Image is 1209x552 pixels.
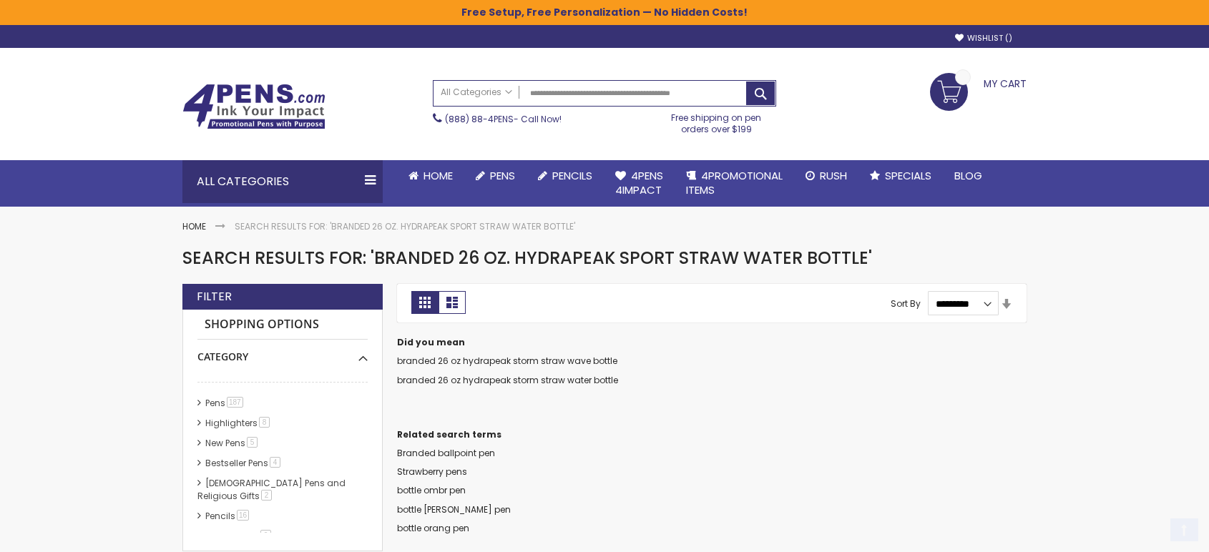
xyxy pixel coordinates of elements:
a: Branded ballpoint pen [397,447,495,459]
span: All Categories [441,87,512,98]
span: Blog [954,168,982,183]
span: Search results for: 'Branded 26 Oz. Hydrapeak Sport Straw Water Bottle' [182,246,872,270]
a: New Pens5 [202,437,263,449]
span: 8 [259,417,270,428]
a: 4Pens4impact [604,160,675,207]
a: bottle ombr pen [397,484,466,496]
a: Strawberry pens [397,465,467,478]
a: bottle [PERSON_NAME] pen [397,503,511,516]
strong: Grid [411,291,439,314]
a: 4PROMOTIONALITEMS [675,160,794,207]
span: 2 [260,530,271,541]
strong: Shopping Options [197,310,368,340]
a: hp-featured2 [202,530,276,542]
a: [DEMOGRAPHIC_DATA] Pens and Religious Gifts2 [197,477,346,502]
a: Home [397,160,464,192]
a: Pencils16 [202,510,254,522]
dt: Related search terms [397,429,1027,440]
a: branded 26 oz hydrapeak storm straw water bottle [397,374,618,386]
a: Bestseller Pens4 [202,457,285,469]
span: Pencils [552,168,592,183]
a: Specials [858,160,943,192]
span: Home [424,168,453,183]
a: Highlighters8 [202,417,275,429]
span: 187 [227,397,243,408]
span: - Call Now! [445,113,562,125]
span: 4PROMOTIONAL ITEMS [686,168,783,197]
a: Top [1170,518,1198,541]
a: bottle orang pen [397,522,469,534]
div: All Categories [182,160,383,203]
strong: Search results for: 'Branded 26 Oz. Hydrapeak Sport Straw Water Bottle' [235,220,575,232]
div: Free shipping on pen orders over $199 [657,107,777,135]
div: Category [197,340,368,364]
a: Wishlist [955,33,1012,44]
a: Pens [464,160,527,192]
span: Pens [490,168,515,183]
a: Home [182,220,206,232]
span: 16 [237,510,249,521]
span: Specials [885,168,931,183]
a: branded 26 oz hydrapeak storm straw wave bottle [397,355,617,367]
a: All Categories [434,81,519,104]
strong: Filter [197,289,232,305]
span: 4 [270,457,280,468]
label: Sort By [891,297,921,310]
img: 4Pens Custom Pens and Promotional Products [182,84,325,129]
span: Rush [820,168,847,183]
span: 4Pens 4impact [615,168,663,197]
a: Pencils [527,160,604,192]
a: Blog [943,160,994,192]
span: 5 [247,437,258,448]
dt: Did you mean [397,337,1027,348]
a: (888) 88-4PENS [445,113,514,125]
a: Rush [794,160,858,192]
span: 2 [261,490,272,501]
a: Pens187 [202,397,248,409]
